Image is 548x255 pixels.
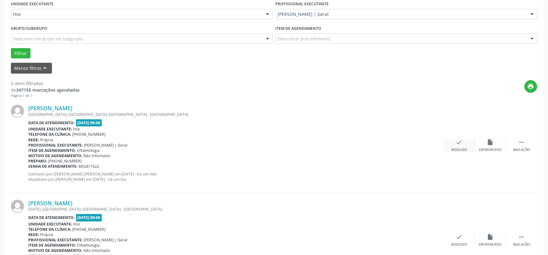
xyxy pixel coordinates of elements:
[28,221,72,227] b: Unidade executante:
[84,248,110,253] span: Não informado
[524,80,537,93] button: print
[42,65,49,71] i: keyboard_arrow_up
[487,234,494,240] i: insert_drive_file
[28,200,73,207] a: [PERSON_NAME]
[49,158,82,164] span: [PHONE_NUMBER]
[11,105,24,118] img: img
[28,171,444,182] p: Solicitado por [PERSON_NAME] [PERSON_NAME] em [DATE] - há um mês Atualizado por [PERSON_NAME] em ...
[28,137,39,143] b: Rede:
[518,139,525,146] i: 
[16,87,80,93] strong: 347155 marcações agendadas
[451,243,467,247] div: Resolvido
[518,234,525,240] i: 
[28,105,73,112] a: [PERSON_NAME]
[456,139,463,146] i: check
[28,164,77,169] b: Senha de atendimento:
[278,35,330,42] span: Selecionar procedimento
[79,164,100,169] span: M02811622
[11,48,30,59] button: Filtrar
[28,132,71,137] b: Telefone da clínica:
[11,87,80,93] div: de
[28,237,83,243] b: Profissional executante:
[11,63,52,74] button: Menos filtroskeyboard_arrow_up
[84,143,128,148] span: [PERSON_NAME] | Geral
[28,232,39,237] b: Rede:
[76,119,102,126] span: [DATE] 09:00
[513,243,530,247] div: Mais ações
[40,137,54,143] span: Própria
[28,112,444,117] div: [GEOGRAPHIC_DATA], [GEOGRAPHIC_DATA], [GEOGRAPHIC_DATA] - [GEOGRAPHIC_DATA]
[28,153,82,158] b: Motivo de agendamento:
[513,148,530,152] div: Mais ações
[76,214,102,221] span: [DATE] 09:00
[73,126,80,132] span: Hse
[276,24,321,33] label: Item de agendamento
[73,221,80,227] span: Hse
[28,215,75,220] b: Data de atendimento:
[13,35,83,42] span: Selecione um grupo ou subgrupo
[28,126,72,132] b: Unidade executante:
[13,11,260,17] span: Hse
[487,139,494,146] i: insert_drive_file
[11,24,47,33] label: Grupo/Subgrupo
[84,237,128,243] span: [PERSON_NAME] | Geral
[73,132,106,137] span: [PHONE_NUMBER]
[479,148,502,152] div: Exportar (PDF)
[11,80,80,87] div: 5 itens filtrados
[28,148,76,153] b: Item de agendamento:
[77,243,100,248] span: Oftalmologia
[11,93,80,98] div: Página 1 de 1
[28,227,71,232] b: Telefone da clínica:
[77,148,100,153] span: Oftalmologia
[28,158,47,164] b: Preparo:
[28,243,76,248] b: Item de agendamento:
[479,243,502,247] div: Exportar (PDF)
[11,200,24,213] img: img
[28,143,83,148] b: Profissional executante:
[28,207,444,212] div: [DATE], [GEOGRAPHIC_DATA], [GEOGRAPHIC_DATA] - [GEOGRAPHIC_DATA]
[84,153,110,158] span: Não informado
[278,11,525,17] span: [PERSON_NAME] | Geral
[451,148,467,152] div: Resolvido
[28,248,82,253] b: Motivo de agendamento:
[73,227,106,232] span: [PHONE_NUMBER]
[527,83,534,90] i: print
[40,232,54,237] span: Própria
[28,120,75,125] b: Data de atendimento:
[456,234,463,240] i: check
